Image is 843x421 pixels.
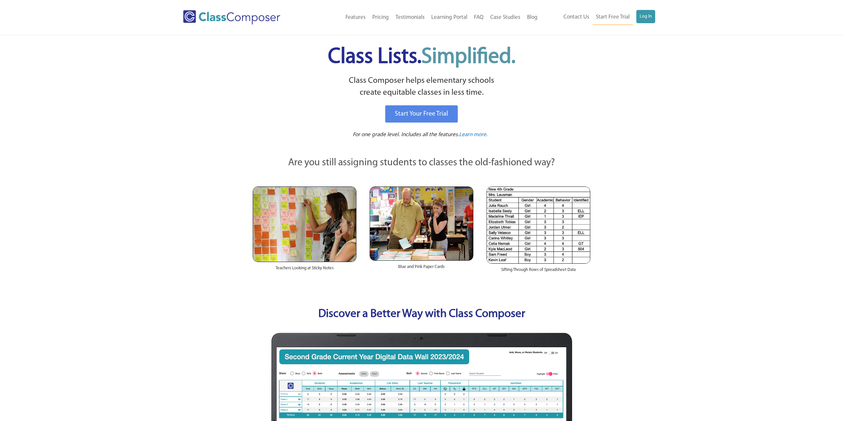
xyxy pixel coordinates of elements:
[252,75,592,99] p: Class Composer helps elementary schools create equitable classes in less time.
[370,186,473,260] img: Blue and Pink Paper Cards
[369,10,392,25] a: Pricing
[541,10,655,25] nav: Header Menu
[524,10,541,25] a: Blog
[370,261,473,277] div: Blue and Pink Paper Cards
[328,46,515,68] span: Class Lists.
[253,156,591,170] p: Are you still assigning students to classes the old-fashioned way?
[471,10,487,25] a: FAQ
[253,186,356,262] img: Teachers Looking at Sticky Notes
[593,10,633,25] a: Start Free Trial
[421,46,515,68] span: Simplified.
[560,10,593,25] a: Contact Us
[385,105,458,123] a: Start Your Free Trial
[459,132,488,137] span: Learn more.
[395,111,448,117] span: Start Your Free Trial
[392,10,428,25] a: Testimonials
[459,131,488,139] a: Learn more.
[487,186,590,264] img: Spreadsheets
[307,10,541,25] nav: Header Menu
[246,306,597,323] p: Discover a Better Way with Class Composer
[636,10,655,23] a: Log In
[342,10,369,25] a: Features
[353,132,459,137] span: For one grade level. Includes all the features.
[428,10,471,25] a: Learning Portal
[487,10,524,25] a: Case Studies
[487,264,590,280] div: Sifting Through Rows of Spreadsheet Data
[183,10,280,25] img: Class Composer
[253,262,356,278] div: Teachers Looking at Sticky Notes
